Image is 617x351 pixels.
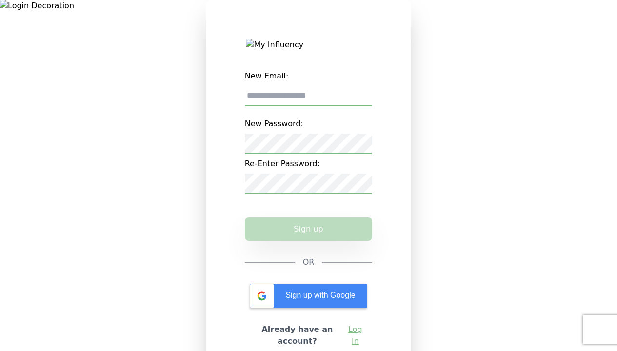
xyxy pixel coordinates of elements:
button: Sign up [245,217,373,241]
img: My Influency [246,39,371,51]
span: OR [303,256,315,268]
h2: Already have an account? [253,324,342,347]
label: Re-Enter Password: [245,154,373,174]
div: Sign up with Google [250,284,367,308]
label: New Email: [245,66,373,86]
label: New Password: [245,114,373,134]
a: Log in [346,324,364,347]
span: Sign up with Google [285,291,355,299]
